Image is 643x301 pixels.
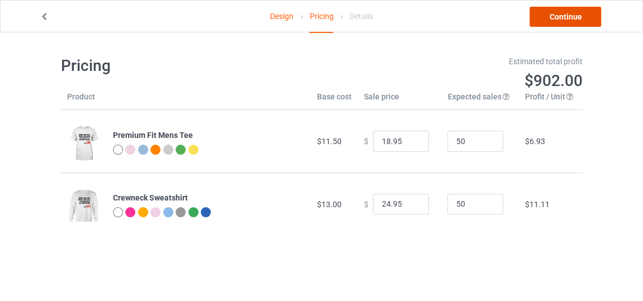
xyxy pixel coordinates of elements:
span: $6.93 [524,137,545,146]
span: $ [363,199,368,208]
th: Expected sales [441,91,518,110]
th: Profit / Unit [518,91,582,110]
span: $ [363,137,368,146]
span: $13.00 [316,200,341,209]
span: $11.11 [524,200,549,209]
th: Sale price [357,91,441,110]
span: $902.00 [524,71,583,90]
th: Base cost [310,91,357,110]
th: Product [61,91,107,110]
h1: Pricing [61,56,314,76]
div: Pricing [309,1,333,33]
b: Premium Fit Mens Tee [113,131,193,140]
a: Continue [529,7,601,27]
a: Design [270,1,294,32]
b: Crewneck Sweatshirt [113,193,188,202]
span: $11.50 [316,137,341,146]
div: Details [349,1,373,32]
div: Estimated total profit [329,56,583,67]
